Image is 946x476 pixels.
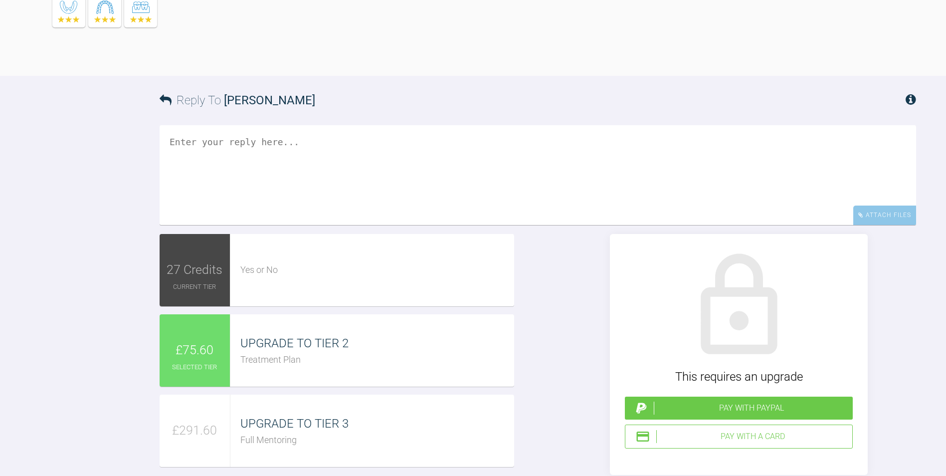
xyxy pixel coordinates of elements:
img: stripeIcon.ae7d7783.svg [635,429,650,444]
img: lock.6dc949b6.svg [682,249,796,364]
div: Attach Files [853,206,916,225]
span: UPGRADE TO TIER 3 [240,417,349,431]
img: paypal.a7a4ce45.svg [634,401,649,416]
div: Pay with PayPal [654,402,849,415]
span: £291.60 [172,421,217,441]
span: £75.60 [176,340,213,360]
div: Pay with a Card [656,430,848,443]
h3: Reply To [160,91,315,110]
div: Full Mentoring [240,433,514,448]
span: [PERSON_NAME] [224,93,315,107]
span: 27 Credits [167,260,222,280]
span: UPGRADE TO TIER 2 [240,336,349,350]
div: Yes or No [240,263,514,277]
div: This requires an upgrade [625,367,853,386]
div: Treatment Plan [240,353,514,367]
